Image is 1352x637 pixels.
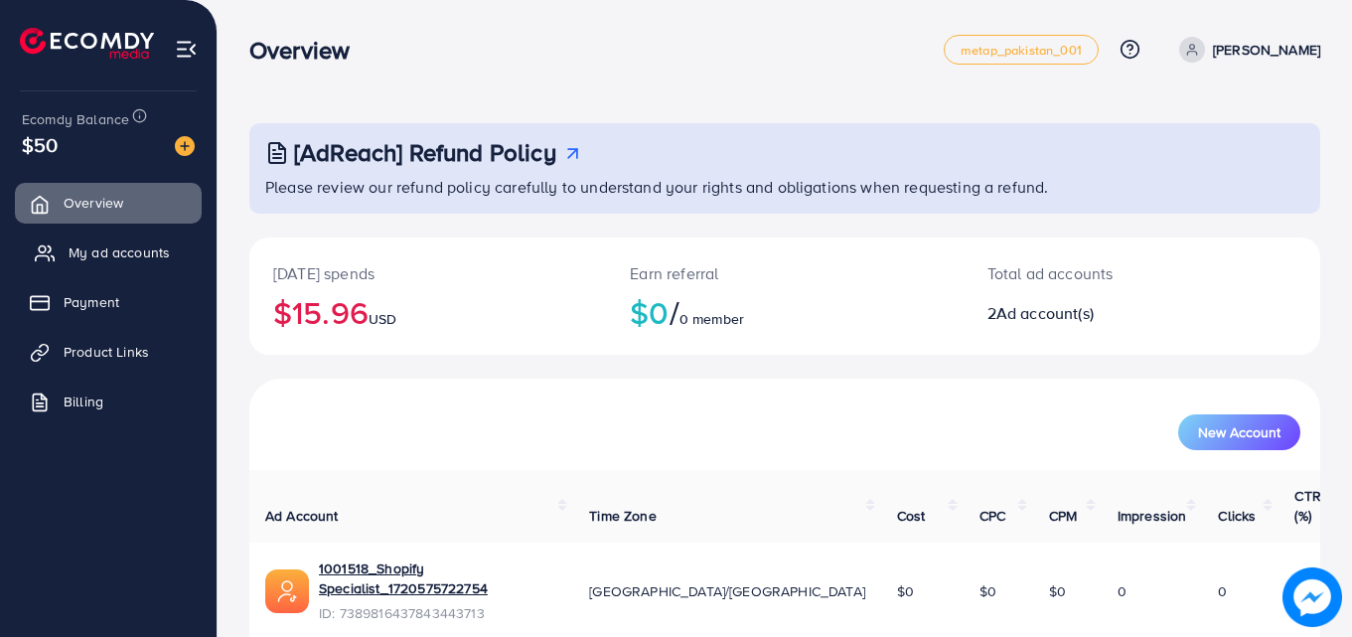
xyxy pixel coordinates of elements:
span: 0 [1218,581,1227,601]
a: Overview [15,183,202,223]
a: Payment [15,282,202,322]
span: CTR (%) [1294,486,1320,526]
p: [PERSON_NAME] [1213,38,1320,62]
a: Billing [15,382,202,421]
a: [PERSON_NAME] [1171,37,1320,63]
span: ID: 7389816437843443713 [319,603,557,623]
span: $0 [1049,581,1066,601]
span: Cost [897,506,926,526]
h3: Overview [249,36,366,65]
span: 0 [1118,581,1127,601]
img: ic-ads-acc.e4c84228.svg [265,569,309,613]
span: My ad accounts [69,242,170,262]
img: image [1282,567,1342,627]
h2: $0 [630,293,939,331]
span: Ad Account [265,506,339,526]
span: $50 [22,130,58,159]
h2: $15.96 [273,293,582,331]
a: metap_pakistan_001 [944,35,1099,65]
span: / [670,289,679,335]
span: New Account [1198,425,1280,439]
a: 1001518_Shopify Specialist_1720575722754 [319,558,557,599]
a: My ad accounts [15,233,202,272]
span: Billing [64,392,103,411]
span: Product Links [64,342,149,362]
span: Payment [64,292,119,312]
span: Ad account(s) [996,302,1094,324]
img: logo [20,28,154,59]
h3: [AdReach] Refund Policy [294,138,556,167]
p: Total ad accounts [987,261,1208,285]
p: [DATE] spends [273,261,582,285]
span: CPC [979,506,1005,526]
p: Please review our refund policy carefully to understand your rights and obligations when requesti... [265,175,1308,199]
img: menu [175,38,198,61]
span: [GEOGRAPHIC_DATA]/[GEOGRAPHIC_DATA] [589,581,865,601]
span: 0 member [679,309,744,329]
span: metap_pakistan_001 [961,44,1082,57]
button: New Account [1178,414,1300,450]
img: image [175,136,195,156]
span: Ecomdy Balance [22,109,129,129]
span: $0 [897,581,914,601]
span: Impression [1118,506,1187,526]
span: USD [369,309,396,329]
span: $0 [979,581,996,601]
p: Earn referral [630,261,939,285]
a: Product Links [15,332,202,372]
span: CPM [1049,506,1077,526]
span: Time Zone [589,506,656,526]
span: Clicks [1218,506,1256,526]
span: Overview [64,193,123,213]
h2: 2 [987,304,1208,323]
